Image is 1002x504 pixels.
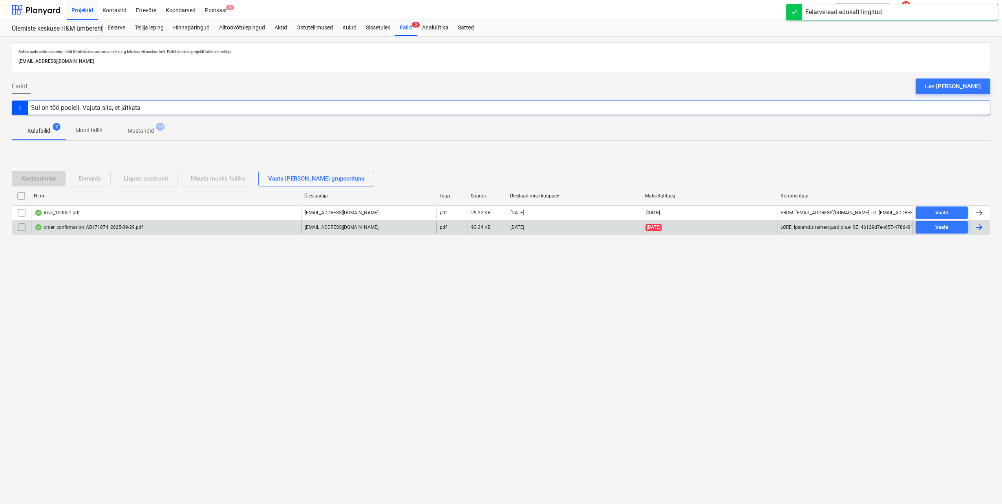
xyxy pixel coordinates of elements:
[395,20,417,36] div: Failid
[258,171,374,186] button: Vaata [PERSON_NAME] grupeerituna
[305,224,378,231] p: [EMAIL_ADDRESS][DOMAIN_NAME]
[305,210,378,216] p: [EMAIL_ADDRESS][DOMAIN_NAME]
[12,82,27,91] span: Failid
[292,20,338,36] a: Ostutellimused
[31,104,141,111] div: Sul on töö pooleli. Vajuta siia, et jätkata
[916,206,968,219] button: Vaata
[510,193,639,199] div: Üleslaadimise kuupäev
[35,224,42,230] div: Andmed failist loetud
[34,193,298,199] div: Nimi
[916,79,990,94] button: Lae [PERSON_NAME]
[12,25,93,33] div: Ülemiste keskuse H&M ümberehitustööd [HMÜLEMISTE]
[268,173,364,184] div: Vaata [PERSON_NAME] grupeerituna
[645,193,774,199] div: Maksetähtaeg
[645,224,662,231] span: [DATE]
[156,123,165,131] span: 13
[510,225,524,230] div: [DATE]
[412,22,420,27] span: 2
[53,123,60,131] span: 2
[510,210,524,215] div: [DATE]
[645,210,661,216] span: [DATE]
[361,20,395,36] a: Sissetulek
[18,49,984,54] p: Sellele aadressile saadetud failid töödeldakse automaatselt ning tehakse viirusekontroll. Failid ...
[471,225,490,230] div: 93.34 KB
[805,7,882,17] div: Eelarveread edukalt lingitud
[935,223,948,232] div: Vaata
[935,208,948,217] div: Vaata
[75,126,102,135] p: Muud failid
[304,193,433,199] div: Üleslaadija
[439,193,464,199] div: Tüüp
[916,221,968,234] button: Vaata
[453,20,479,36] a: Sätted
[925,81,981,91] div: Lae [PERSON_NAME]
[128,127,154,135] p: Mustandid
[35,210,80,216] div: Arve_100051.pdf
[417,20,453,36] a: Analüütika
[35,224,143,230] div: order_confirmation_AB171074_2025-09-29.pdf
[471,193,504,199] div: Suurus
[395,20,417,36] a: Failid2
[781,193,909,199] div: Kommentaar
[35,210,42,216] div: Andmed failist loetud
[270,20,292,36] a: Aktid
[214,20,270,36] a: Alltöövõtulepingud
[27,127,50,135] p: Kulufailid
[338,20,361,36] a: Kulud
[440,225,447,230] div: pdf
[130,20,168,36] a: Tellija leping
[103,20,130,36] a: Eelarve
[440,210,447,215] div: pdf
[168,20,214,36] a: Hinnapäringud
[226,5,234,10] span: 8
[471,210,490,215] div: 29.22 KB
[18,57,984,66] p: [EMAIL_ADDRESS][DOMAIN_NAME]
